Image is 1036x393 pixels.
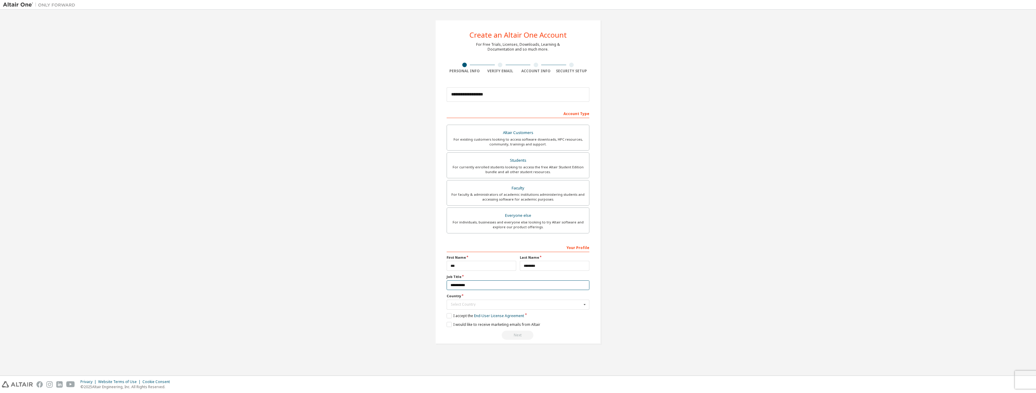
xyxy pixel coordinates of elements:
[80,384,173,389] p: © 2025 Altair Engineering, Inc. All Rights Reserved.
[447,294,589,298] label: Country
[2,381,33,388] img: altair_logo.svg
[447,331,589,340] div: Read and acccept EULA to continue
[451,192,585,202] div: For faculty & administrators of academic institutions administering students and accessing softwa...
[482,69,518,73] div: Verify Email
[447,255,516,260] label: First Name
[451,303,582,306] div: Select Country
[470,31,567,39] div: Create an Altair One Account
[476,42,560,52] div: For Free Trials, Licenses, Downloads, Learning & Documentation and so much more.
[447,69,482,73] div: Personal Info
[447,108,589,118] div: Account Type
[447,242,589,252] div: Your Profile
[142,379,173,384] div: Cookie Consent
[80,379,98,384] div: Privacy
[447,274,589,279] label: Job Title
[36,381,43,388] img: facebook.svg
[451,220,585,229] div: For individuals, businesses and everyone else looking to try Altair software and explore our prod...
[451,165,585,174] div: For currently enrolled students looking to access the free Altair Student Edition bundle and all ...
[98,379,142,384] div: Website Terms of Use
[474,313,524,318] a: End-User License Agreement
[46,381,53,388] img: instagram.svg
[56,381,63,388] img: linkedin.svg
[447,322,540,327] label: I would like to receive marketing emails from Altair
[66,381,75,388] img: youtube.svg
[451,129,585,137] div: Altair Customers
[520,255,589,260] label: Last Name
[447,313,524,318] label: I accept the
[451,211,585,220] div: Everyone else
[3,2,78,8] img: Altair One
[451,156,585,165] div: Students
[451,184,585,192] div: Faculty
[451,137,585,147] div: For existing customers looking to access software downloads, HPC resources, community, trainings ...
[554,69,590,73] div: Security Setup
[518,69,554,73] div: Account Info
